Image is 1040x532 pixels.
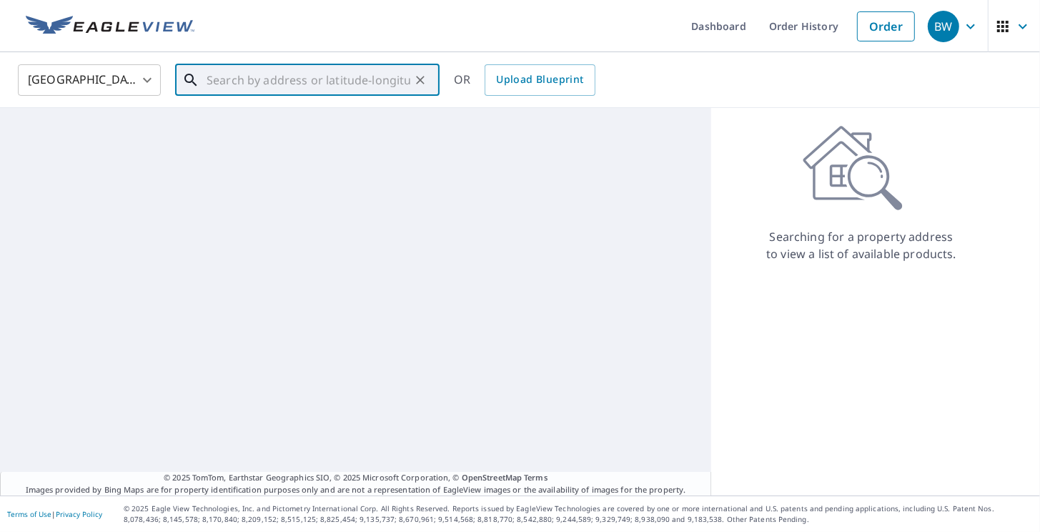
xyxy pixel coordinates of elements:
a: Terms of Use [7,509,51,519]
input: Search by address or latitude-longitude [207,60,410,100]
p: | [7,510,102,518]
div: [GEOGRAPHIC_DATA] [18,60,161,100]
p: Searching for a property address to view a list of available products. [766,228,957,262]
div: OR [454,64,595,96]
a: Upload Blueprint [485,64,595,96]
p: © 2025 Eagle View Technologies, Inc. and Pictometry International Corp. All Rights Reserved. Repo... [124,503,1033,525]
a: Terms [524,472,548,483]
a: OpenStreetMap [462,472,522,483]
button: Clear [410,70,430,90]
span: © 2025 TomTom, Earthstar Geographics SIO, © 2025 Microsoft Corporation, © [164,472,548,484]
img: EV Logo [26,16,194,37]
a: Order [857,11,915,41]
div: BW [928,11,959,42]
a: Privacy Policy [56,509,102,519]
span: Upload Blueprint [496,71,583,89]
